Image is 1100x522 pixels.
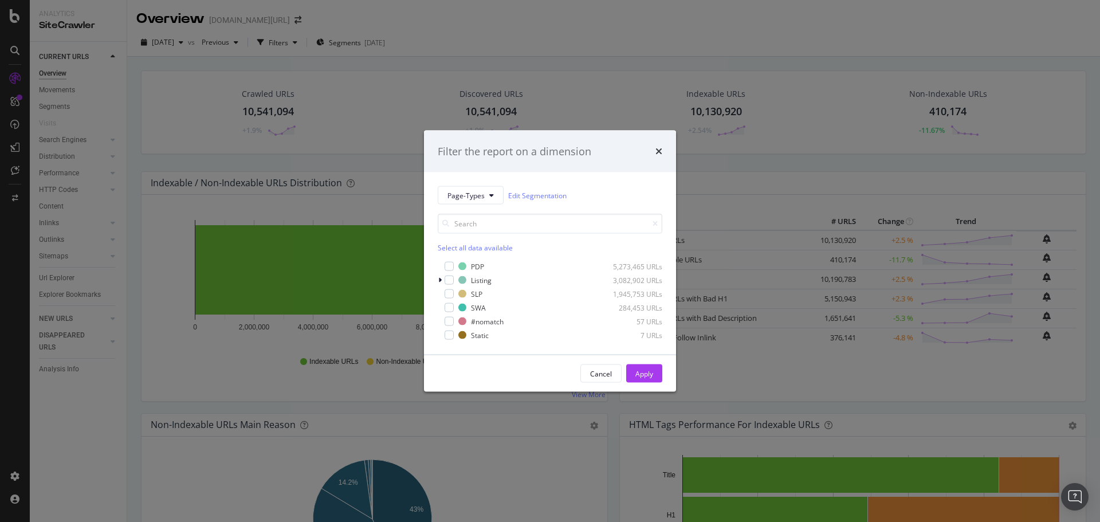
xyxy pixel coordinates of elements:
[635,368,653,378] div: Apply
[606,330,662,340] div: 7 URLs
[438,186,504,205] button: Page-Types
[471,289,482,299] div: SLP
[438,243,662,253] div: Select all data available
[471,303,486,312] div: SWA
[606,261,662,271] div: 5,273,465 URLs
[606,289,662,299] div: 1,945,753 URLs
[471,275,492,285] div: Listing
[424,130,676,392] div: modal
[606,275,662,285] div: 3,082,902 URLs
[655,144,662,159] div: times
[438,144,591,159] div: Filter the report on a dimension
[471,330,489,340] div: Static
[626,364,662,383] button: Apply
[606,303,662,312] div: 284,453 URLs
[447,190,485,200] span: Page-Types
[471,316,504,326] div: #nomatch
[1061,483,1089,511] div: Open Intercom Messenger
[606,316,662,326] div: 57 URLs
[590,368,612,378] div: Cancel
[508,189,567,201] a: Edit Segmentation
[471,261,484,271] div: PDP
[580,364,622,383] button: Cancel
[438,214,662,234] input: Search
